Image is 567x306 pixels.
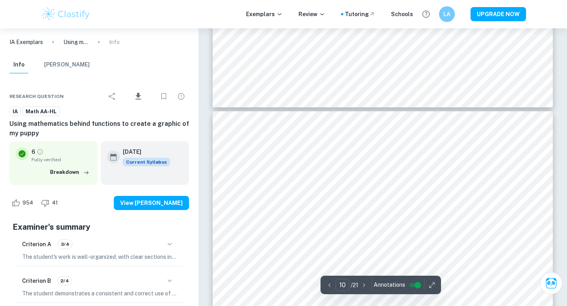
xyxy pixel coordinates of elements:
[22,107,60,116] a: Math AA-HL
[123,158,170,166] div: This exemplar is based on the current syllabus. Feel free to refer to it for inspiration/ideas wh...
[173,88,189,104] div: Report issue
[122,86,154,107] div: Download
[109,38,120,46] p: Info
[104,88,120,104] div: Share
[114,196,189,210] button: View [PERSON_NAME]
[23,108,59,116] span: Math AA-HL
[48,166,91,178] button: Breakdown
[58,277,72,284] span: 2/4
[41,6,91,22] img: Clastify logo
[345,10,375,18] a: Tutoring
[18,199,37,207] span: 954
[471,7,526,21] button: UPGRADE NOW
[9,119,189,138] h6: Using mathematics behind functions to create a graphic of my puppy
[31,147,35,156] p: 6
[9,107,21,116] a: IA
[156,88,172,104] div: Bookmark
[10,108,20,116] span: IA
[31,156,91,163] span: Fully verified
[123,147,164,156] h6: [DATE]
[246,10,283,18] p: Exemplars
[9,93,64,100] span: Research question
[22,240,51,249] h6: Criterion A
[9,56,28,74] button: Info
[13,221,186,233] h5: Examiner's summary
[9,38,43,46] a: IA Exemplars
[123,158,170,166] span: Current Syllabus
[22,277,51,285] h6: Criterion B
[39,197,62,209] div: Dislike
[44,56,90,74] button: [PERSON_NAME]
[540,272,562,294] button: Ask Clai
[351,281,358,289] p: / 21
[48,199,62,207] span: 41
[298,10,325,18] p: Review
[9,197,37,209] div: Like
[439,6,455,22] button: LA
[374,281,405,289] span: Annotations
[391,10,413,18] a: Schools
[22,253,176,261] p: The student's work is well-organized, with clear sections including introduction, body, and concl...
[22,289,176,298] p: The student demonstrates a consistent and correct use of mathematical notation, symbols, and term...
[37,148,44,155] a: Grade fully verified
[58,241,72,248] span: 3/4
[63,38,89,46] p: Using mathematics behind functions to create a graphic of my puppy
[419,7,433,21] button: Help and Feedback
[443,10,452,18] h6: LA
